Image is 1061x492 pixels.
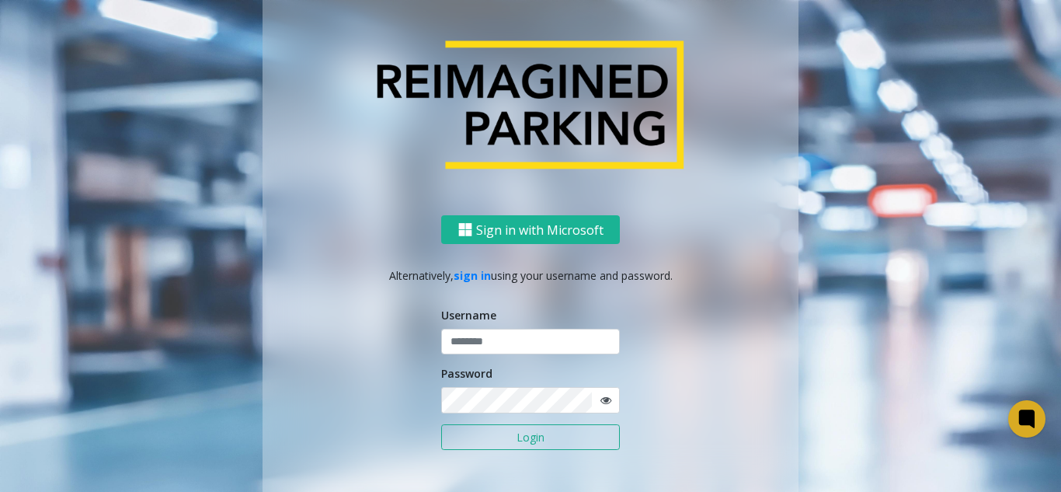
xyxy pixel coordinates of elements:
label: Password [441,365,492,382]
p: Alternatively, using your username and password. [278,267,783,284]
a: sign in [454,268,491,283]
button: Login [441,424,620,451]
label: Username [441,307,496,323]
button: Sign in with Microsoft [441,215,620,244]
